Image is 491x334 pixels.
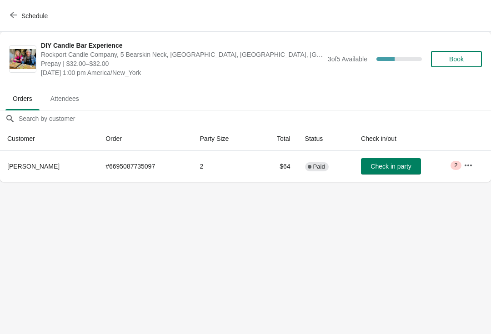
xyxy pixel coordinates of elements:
span: Attendees [43,90,86,107]
td: # 6695087735097 [98,151,192,182]
input: Search by customer [18,110,491,127]
th: Status [298,127,354,151]
span: [PERSON_NAME] [7,163,60,170]
span: DIY Candle Bar Experience [41,41,323,50]
span: 2 [454,162,457,169]
span: Orders [5,90,40,107]
th: Total [256,127,297,151]
button: Schedule [5,8,55,24]
span: 3 of 5 Available [328,55,367,63]
span: Prepay | $32.00–$32.00 [41,59,323,68]
th: Check in/out [354,127,456,151]
td: $64 [256,151,297,182]
td: 2 [192,151,256,182]
span: Paid [313,163,325,170]
span: Rockport Candle Company, 5 Bearskin Neck, [GEOGRAPHIC_DATA], [GEOGRAPHIC_DATA], [GEOGRAPHIC_DATA] [41,50,323,59]
th: Party Size [192,127,256,151]
span: Book [449,55,464,63]
button: Check in party [361,158,421,174]
span: Schedule [21,12,48,20]
th: Order [98,127,192,151]
span: Check in party [371,163,411,170]
span: [DATE] 1:00 pm America/New_York [41,68,323,77]
button: Book [431,51,482,67]
img: DIY Candle Bar Experience [10,49,36,69]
